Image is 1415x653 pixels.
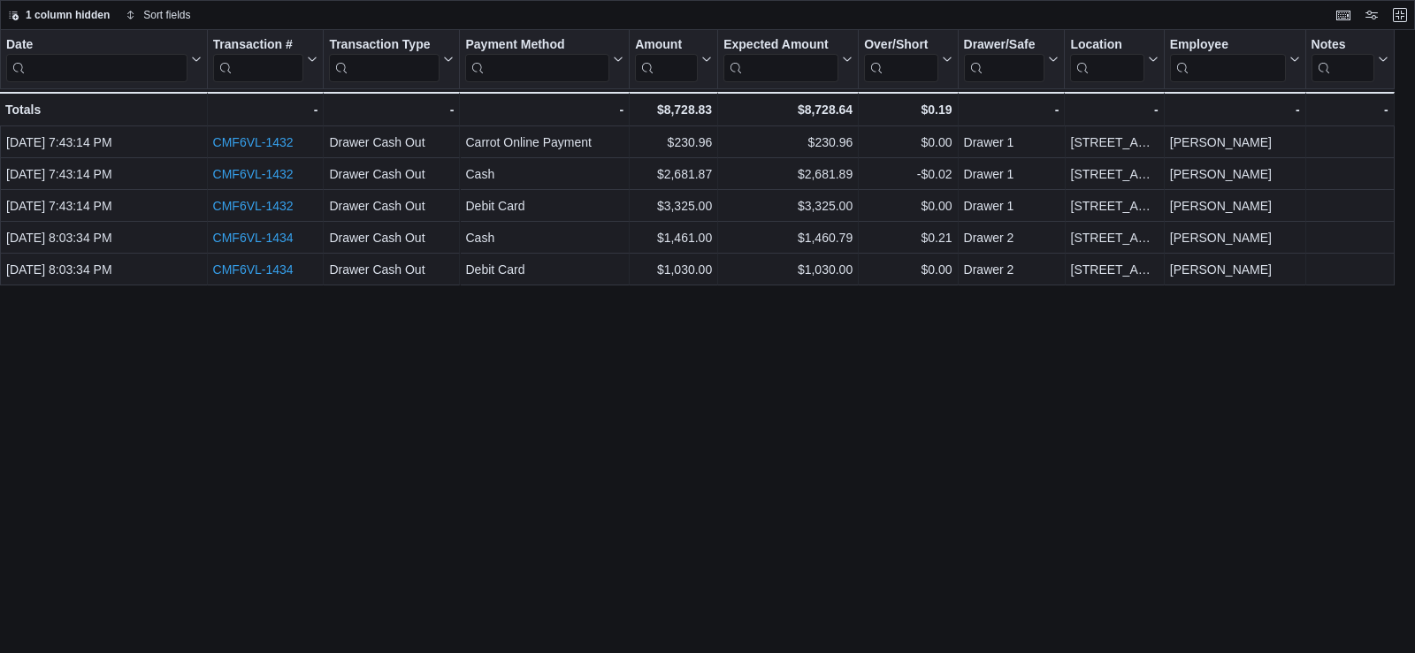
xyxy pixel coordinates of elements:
[635,37,712,82] button: Amount
[1389,4,1411,26] button: Exit fullscreen
[1070,37,1143,54] div: Location
[329,163,454,185] div: Drawer Cash Out
[964,163,1059,185] div: Drawer 1
[213,135,294,149] a: CMF6VL-1432
[1070,37,1158,82] button: Location
[6,163,202,185] div: [DATE] 7:43:14 PM
[1312,37,1388,82] button: Notes
[1312,37,1374,82] div: Notes
[26,8,110,22] span: 1 column hidden
[465,37,609,54] div: Payment Method
[864,37,952,82] button: Over/Short
[1170,37,1286,54] div: Employee
[1170,99,1300,120] div: -
[6,227,202,248] div: [DATE] 8:03:34 PM
[635,163,712,185] div: $2,681.87
[964,37,1059,82] button: Drawer/Safe
[6,37,187,82] div: Date
[6,37,202,82] button: Date
[329,259,454,280] div: Drawer Cash Out
[1170,195,1300,216] div: [PERSON_NAME]
[635,37,698,82] div: Amount
[1170,227,1300,248] div: [PERSON_NAME]
[329,195,454,216] div: Drawer Cash Out
[964,227,1059,248] div: Drawer 2
[723,37,853,82] button: Expected Amount
[723,227,853,248] div: $1,460.79
[1170,259,1300,280] div: [PERSON_NAME]
[723,99,853,120] div: $8,728.64
[723,195,853,216] div: $3,325.00
[119,4,197,26] button: Sort fields
[1170,37,1300,82] button: Employee
[5,99,202,120] div: Totals
[1070,99,1158,120] div: -
[1071,132,1159,153] div: [STREET_ADDRESS]
[964,37,1045,54] div: Drawer/Safe
[6,132,202,153] div: [DATE] 7:43:14 PM
[1070,37,1143,82] div: Location
[465,37,623,82] button: Payment Method
[1071,163,1159,185] div: [STREET_ADDRESS]
[143,8,190,22] span: Sort fields
[213,99,318,120] div: -
[1361,4,1382,26] button: Display options
[635,37,698,54] div: Amount
[723,37,838,82] div: Expected Amount
[864,195,952,216] div: $0.00
[1071,227,1159,248] div: [STREET_ADDRESS]
[864,37,937,82] div: Over/Short
[723,163,853,185] div: $2,681.89
[465,37,609,82] div: Payment Method
[466,259,624,280] div: Debit Card
[864,259,952,280] div: $0.00
[6,195,202,216] div: [DATE] 7:43:14 PM
[466,227,624,248] div: Cash
[864,37,937,54] div: Over/Short
[329,99,454,120] div: -
[723,37,838,54] div: Expected Amount
[723,132,853,153] div: $230.96
[466,132,624,153] div: Carrot Online Payment
[964,99,1059,120] div: -
[329,227,454,248] div: Drawer Cash Out
[1170,163,1300,185] div: [PERSON_NAME]
[466,195,624,216] div: Debit Card
[329,132,454,153] div: Drawer Cash Out
[1333,4,1354,26] button: Keyboard shortcuts
[213,167,294,181] a: CMF6VL-1432
[213,231,294,245] a: CMF6VL-1434
[864,99,952,120] div: $0.19
[635,99,712,120] div: $8,728.83
[213,37,304,82] div: Transaction # URL
[723,259,853,280] div: $1,030.00
[635,259,712,280] div: $1,030.00
[635,195,712,216] div: $3,325.00
[6,37,187,54] div: Date
[465,99,623,120] div: -
[1170,37,1286,82] div: Employee
[329,37,440,54] div: Transaction Type
[1312,99,1388,120] div: -
[213,37,304,54] div: Transaction #
[864,132,952,153] div: $0.00
[1071,195,1159,216] div: [STREET_ADDRESS]
[964,195,1059,216] div: Drawer 1
[635,132,712,153] div: $230.96
[6,259,202,280] div: [DATE] 8:03:34 PM
[864,163,952,185] div: -$0.02
[213,199,294,213] a: CMF6VL-1432
[964,259,1059,280] div: Drawer 2
[1071,259,1159,280] div: [STREET_ADDRESS]
[1312,37,1374,54] div: Notes
[329,37,454,82] button: Transaction Type
[466,163,624,185] div: Cash
[1,4,117,26] button: 1 column hidden
[213,37,318,82] button: Transaction #
[964,132,1059,153] div: Drawer 1
[1170,132,1300,153] div: [PERSON_NAME]
[635,227,712,248] div: $1,461.00
[964,37,1045,82] div: Drawer/Safe
[213,262,294,277] a: CMF6VL-1434
[329,37,440,82] div: Transaction Type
